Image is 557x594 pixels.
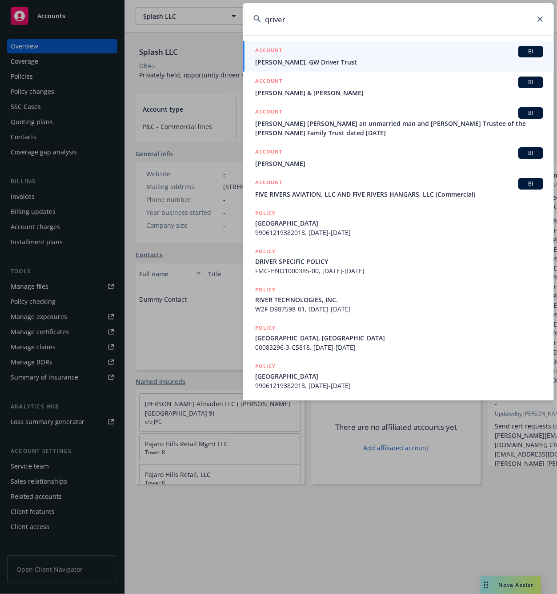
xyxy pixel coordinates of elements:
[243,280,554,319] a: POLICYRIVER TECHNOLOGIES, INC.W2F-D987598-01, [DATE]-[DATE]
[522,149,540,157] span: BI
[243,142,554,173] a: ACCOUNTBI[PERSON_NAME]
[255,285,276,294] h5: POLICY
[522,48,540,56] span: BI
[255,107,282,118] h5: ACCOUNT
[255,88,543,97] span: [PERSON_NAME] & [PERSON_NAME]
[255,304,543,314] span: W2F-D987598-01, [DATE]-[DATE]
[255,295,543,304] span: RIVER TECHNOLOGIES, INC.
[255,266,543,275] span: FMC-HNO1000385-00, [DATE]-[DATE]
[255,77,282,87] h5: ACCOUNT
[522,109,540,117] span: BI
[255,147,282,158] h5: ACCOUNT
[243,319,554,357] a: POLICY[GEOGRAPHIC_DATA], [GEOGRAPHIC_DATA]00083296-3-C5818, [DATE]-[DATE]
[255,257,543,266] span: DRIVER SPECIFIC POLICY
[243,173,554,204] a: ACCOUNTBIFIVE RIVERS AVIATION, LLC AND FIVE RIVERS HANGARS, LLC (Commercial)
[255,343,543,352] span: 00083296-3-C5818, [DATE]-[DATE]
[255,218,543,228] span: [GEOGRAPHIC_DATA]
[255,178,282,189] h5: ACCOUNT
[243,102,554,142] a: ACCOUNTBI[PERSON_NAME] [PERSON_NAME] an unmarried man and [PERSON_NAME] Trustee of the [PERSON_NA...
[255,228,543,237] span: 99061219382018, [DATE]-[DATE]
[243,357,554,395] a: POLICY[GEOGRAPHIC_DATA]99061219382018, [DATE]-[DATE]
[255,362,276,371] h5: POLICY
[243,242,554,280] a: POLICYDRIVER SPECIFIC POLICYFMC-HNO1000385-00, [DATE]-[DATE]
[255,372,543,381] span: [GEOGRAPHIC_DATA]
[255,381,543,390] span: 99061219382018, [DATE]-[DATE]
[255,209,276,218] h5: POLICY
[243,72,554,102] a: ACCOUNTBI[PERSON_NAME] & [PERSON_NAME]
[255,57,543,67] span: [PERSON_NAME], GW Driver Trust
[243,41,554,72] a: ACCOUNTBI[PERSON_NAME], GW Driver Trust
[255,46,282,57] h5: ACCOUNT
[243,3,554,35] input: Search...
[243,204,554,242] a: POLICY[GEOGRAPHIC_DATA]99061219382018, [DATE]-[DATE]
[522,180,540,188] span: BI
[255,119,543,137] span: [PERSON_NAME] [PERSON_NAME] an unmarried man and [PERSON_NAME] Trustee of the [PERSON_NAME] Famil...
[522,78,540,86] span: BI
[255,247,276,256] h5: POLICY
[255,159,543,168] span: [PERSON_NAME]
[255,190,543,199] span: FIVE RIVERS AVIATION, LLC AND FIVE RIVERS HANGARS, LLC (Commercial)
[255,333,543,343] span: [GEOGRAPHIC_DATA], [GEOGRAPHIC_DATA]
[255,323,276,332] h5: POLICY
